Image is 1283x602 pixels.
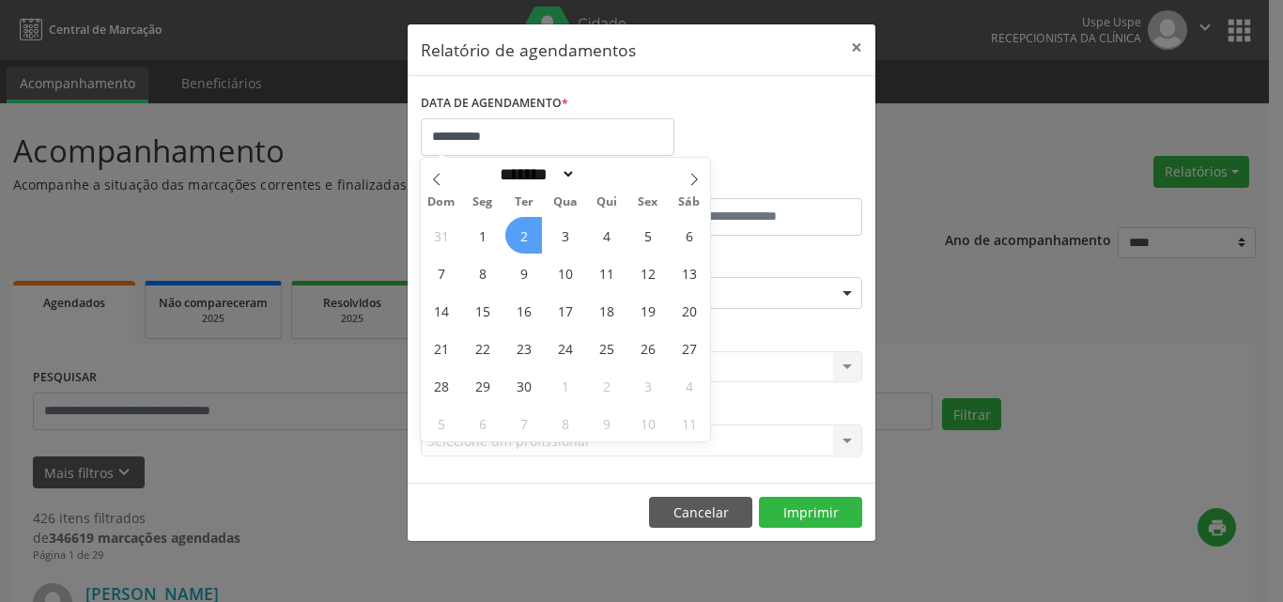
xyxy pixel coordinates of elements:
span: Seg [462,196,503,208]
input: Year [576,164,638,184]
span: Outubro 11, 2025 [671,405,707,441]
span: Agosto 31, 2025 [423,217,459,254]
span: Outubro 10, 2025 [629,405,666,441]
span: Setembro 17, 2025 [547,292,583,329]
span: Outubro 5, 2025 [423,405,459,441]
button: Cancelar [649,497,752,529]
span: Qua [545,196,586,208]
span: Setembro 25, 2025 [588,330,625,366]
span: Setembro 27, 2025 [671,330,707,366]
span: Setembro 7, 2025 [423,255,459,291]
span: Outubro 4, 2025 [671,367,707,404]
label: DATA DE AGENDAMENTO [421,89,568,118]
span: Setembro 2, 2025 [505,217,542,254]
span: Qui [586,196,627,208]
span: Setembro 16, 2025 [505,292,542,329]
span: Outubro 8, 2025 [547,405,583,441]
select: Month [493,164,576,184]
button: Close [838,24,875,70]
span: Setembro 5, 2025 [629,217,666,254]
span: Setembro 19, 2025 [629,292,666,329]
span: Setembro 13, 2025 [671,255,707,291]
span: Outubro 3, 2025 [629,367,666,404]
span: Setembro 23, 2025 [505,330,542,366]
span: Outubro 7, 2025 [505,405,542,441]
span: Setembro 9, 2025 [505,255,542,291]
span: Setembro 22, 2025 [464,330,501,366]
span: Outubro 6, 2025 [464,405,501,441]
span: Setembro 4, 2025 [588,217,625,254]
span: Setembro 28, 2025 [423,367,459,404]
span: Outubro 1, 2025 [547,367,583,404]
span: Setembro 3, 2025 [547,217,583,254]
span: Setembro 21, 2025 [423,330,459,366]
span: Setembro 14, 2025 [423,292,459,329]
span: Ter [503,196,545,208]
span: Setembro 1, 2025 [464,217,501,254]
span: Setembro 6, 2025 [671,217,707,254]
span: Setembro 26, 2025 [629,330,666,366]
span: Setembro 18, 2025 [588,292,625,329]
span: Setembro 24, 2025 [547,330,583,366]
span: Sáb [669,196,710,208]
button: Imprimir [759,497,862,529]
span: Setembro 30, 2025 [505,367,542,404]
span: Setembro 29, 2025 [464,367,501,404]
label: ATÉ [646,169,862,198]
span: Setembro 12, 2025 [629,255,666,291]
span: Setembro 11, 2025 [588,255,625,291]
span: Setembro 20, 2025 [671,292,707,329]
span: Outubro 2, 2025 [588,367,625,404]
span: Sex [627,196,669,208]
span: Setembro 15, 2025 [464,292,501,329]
span: Dom [421,196,462,208]
span: Setembro 8, 2025 [464,255,501,291]
span: Outubro 9, 2025 [588,405,625,441]
h5: Relatório de agendamentos [421,38,636,62]
span: Setembro 10, 2025 [547,255,583,291]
